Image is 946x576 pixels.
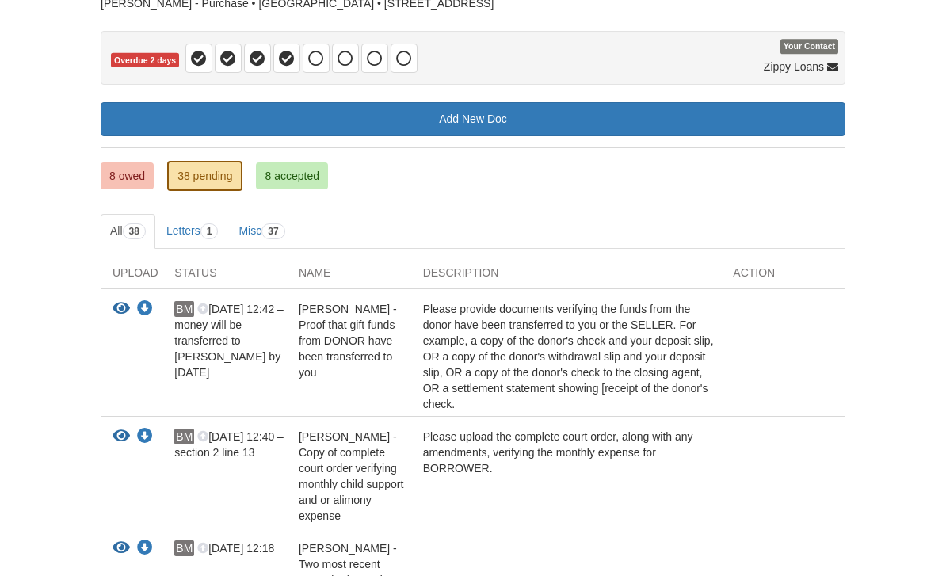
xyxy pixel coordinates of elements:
span: Your Contact [780,40,838,55]
div: Please provide documents verifying the funds from the donor have been transferred to you or the S... [411,301,722,412]
button: View Corey Winzenread - Copy of complete court order verifying monthly child support and or alimo... [113,429,130,445]
span: BM [174,301,194,317]
span: [PERSON_NAME] - Copy of complete court order verifying monthly child support and or alimony expense [299,430,403,522]
a: Misc [229,214,294,249]
span: [DATE] 12:40 – section 2 line 13 [174,430,284,459]
span: BM [174,540,194,556]
a: 8 owed [101,162,154,189]
div: Status [162,265,287,288]
div: Please upload the complete court order, along with any amendments, verifying the monthly expense ... [411,429,722,524]
span: BM [174,429,194,444]
a: 8 accepted [256,162,328,189]
button: View Corey Winzenread - Two most recent paystubs for Red Classic Transit - Red Classic Transit pa... [113,540,130,557]
span: 38 [123,223,146,239]
div: Upload [101,265,162,288]
span: 37 [261,223,284,239]
span: 1 [200,223,219,239]
div: Action [721,265,845,288]
a: 38 pending [167,161,242,191]
a: Letters [157,214,228,249]
button: View Brooke Moore - Proof that gift funds from DONOR have been transferred to you [113,301,130,318]
div: Description [411,265,722,288]
a: Download Corey Winzenread - Two most recent paystubs for Red Classic Transit - Red Classic Transi... [137,543,153,555]
a: Download Corey Winzenread - Copy of complete court order verifying monthly child support and or a... [137,431,153,444]
span: [DATE] 12:42 – money will be transferred to [PERSON_NAME] by [DATE] [174,303,284,379]
span: [PERSON_NAME] - Proof that gift funds from DONOR have been transferred to you [299,303,397,379]
span: Overdue 2 days [111,53,179,68]
div: Name [287,265,411,288]
a: All38 [101,214,155,249]
span: Zippy Loans [764,59,824,74]
a: Add New Doc [101,102,845,136]
span: [DATE] 12:18 [197,542,274,555]
a: Download Brooke Moore - Proof that gift funds from DONOR have been transferred to you [137,303,153,316]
